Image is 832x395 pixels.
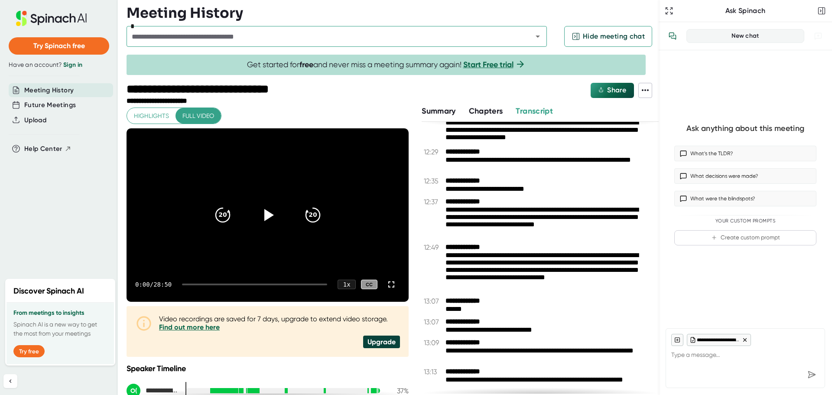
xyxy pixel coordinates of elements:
[583,31,645,42] span: Hide meeting chat
[422,105,455,117] button: Summary
[387,387,409,395] div: 37 %
[363,336,400,348] div: Upgrade
[664,27,681,45] button: View conversation history
[816,5,828,17] button: Close conversation sidebar
[13,320,107,338] p: Spinach AI is a new way to get the most from your meetings
[422,106,455,116] span: Summary
[516,105,553,117] button: Transcript
[13,285,84,297] h2: Discover Spinach AI
[338,280,356,289] div: 1 x
[675,7,816,15] div: Ask Spinach
[516,106,553,116] span: Transcript
[607,86,626,94] span: Share
[135,281,172,288] div: 0:00 / 28:50
[3,374,17,388] button: Collapse sidebar
[13,345,45,357] button: Try free
[424,339,443,347] span: 13:09
[424,177,443,185] span: 12:35
[692,32,799,40] div: New chat
[9,37,109,55] button: Try Spinach free
[424,148,443,156] span: 12:29
[175,108,221,124] button: Full video
[24,100,76,110] button: Future Meetings
[24,85,74,95] button: Meeting History
[182,111,214,121] span: Full video
[674,146,816,161] button: What’s the TLDR?
[24,144,71,154] button: Help Center
[564,26,652,47] button: Hide meeting chat
[424,368,443,376] span: 13:13
[247,60,526,70] span: Get started for and never miss a meeting summary again!
[33,42,85,50] span: Try Spinach free
[299,60,313,69] b: free
[469,106,503,116] span: Chapters
[674,230,816,245] button: Create custom prompt
[674,218,816,224] div: Your Custom Prompts
[9,61,109,69] div: Have an account?
[13,310,107,317] h3: From meetings to insights
[674,191,816,206] button: What were the blindspots?
[591,83,634,98] button: Share
[24,115,46,125] button: Upload
[532,30,544,42] button: Open
[804,367,819,382] div: Send message
[469,105,503,117] button: Chapters
[63,61,82,69] a: Sign in
[361,280,377,290] div: CC
[127,364,409,373] div: Speaker Timeline
[663,5,675,17] button: Expand to Ask Spinach page
[134,111,169,121] span: Highlights
[674,168,816,184] button: What decisions were made?
[424,297,443,305] span: 13:07
[127,108,176,124] button: Highlights
[159,315,400,331] div: Video recordings are saved for 7 days, upgrade to extend video storage.
[463,60,513,69] a: Start Free trial
[24,144,62,154] span: Help Center
[424,243,443,251] span: 12:49
[127,5,243,21] h3: Meeting History
[686,124,804,134] div: Ask anything about this meeting
[159,323,220,331] a: Find out more here
[424,318,443,326] span: 13:07
[424,198,443,206] span: 12:37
